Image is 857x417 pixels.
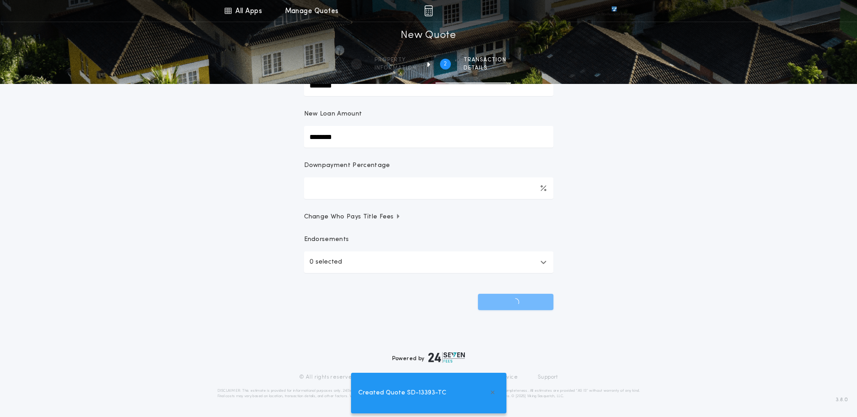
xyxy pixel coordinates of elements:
p: 0 selected [309,257,342,268]
p: New Loan Amount [304,110,362,119]
p: Endorsements [304,235,553,244]
img: logo [428,352,465,363]
span: Created Quote SD-13393-TC [358,388,446,398]
span: information [375,65,417,72]
h1: New Quote [401,28,456,43]
img: vs-icon [595,6,633,15]
img: img [424,5,433,16]
span: Change Who Pays Title Fees [304,213,401,222]
p: Downpayment Percentage [304,161,390,170]
span: Property [375,56,417,64]
span: details [464,65,506,72]
input: Downpayment Percentage [304,177,553,199]
input: New Loan Amount [304,126,553,148]
div: Powered by [392,352,465,363]
button: 0 selected [304,251,553,273]
span: Transaction [464,56,506,64]
h2: 2 [444,60,447,68]
input: Sale Price [304,74,553,96]
button: Change Who Pays Title Fees [304,213,553,222]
